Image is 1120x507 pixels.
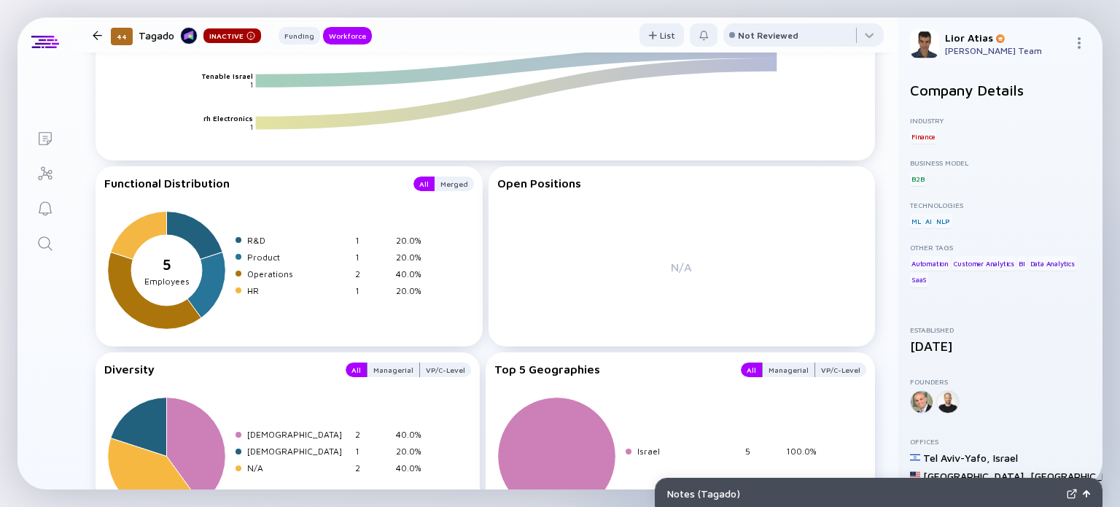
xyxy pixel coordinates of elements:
[420,363,471,377] button: VP/C-Level
[279,28,320,43] div: Funding
[247,285,349,296] div: HR
[203,28,261,43] div: Inactive
[910,201,1091,209] div: Technologies
[738,30,798,41] div: Not Reviewed
[935,214,951,228] div: NLP
[104,177,399,191] div: Functional Distribution
[910,158,1091,167] div: Business Model
[910,243,1091,252] div: Other Tags
[910,82,1091,98] h2: Company Details
[250,80,253,89] text: 1
[104,363,331,377] div: Diversity
[910,437,1091,446] div: Offices
[323,28,372,43] div: Workforce
[923,470,1027,482] div: [GEOGRAPHIC_DATA] ,
[923,452,990,464] div: Tel Aviv-Yafo ,
[815,363,866,377] button: VP/C-Level
[1073,37,1085,49] img: Menu
[201,71,253,80] text: Tenable Israel
[1067,489,1077,499] img: Expand Notes
[763,363,814,377] div: Managerial
[247,268,349,279] div: Operations
[910,338,1091,354] div: [DATE]
[247,463,349,473] div: N/A
[945,45,1067,56] div: [PERSON_NAME] Team
[910,129,936,144] div: Finance
[396,429,431,440] div: 40.0%
[435,177,474,191] button: Merged
[924,214,933,228] div: AI
[17,190,72,225] a: Reminders
[910,116,1091,125] div: Industry
[497,177,867,190] div: Open Positions
[203,114,253,123] text: rh Electronics
[247,429,349,440] div: [DEMOGRAPHIC_DATA]
[163,255,171,273] tspan: 5
[355,446,390,457] div: 1
[17,155,72,190] a: Investor Map
[279,27,320,44] button: Funding
[247,235,349,246] div: R&D
[355,429,390,440] div: 2
[247,446,349,457] div: [DEMOGRAPHIC_DATA]
[1017,256,1027,271] div: BI
[1083,490,1090,498] img: Open Notes
[910,471,920,481] img: United States Flag
[17,120,72,155] a: Lists
[367,363,420,377] button: Managerial
[355,235,390,246] div: 1
[17,225,72,260] a: Search
[396,463,431,473] div: 40.0%
[910,377,1091,386] div: Founders
[346,363,367,377] button: All
[247,252,349,263] div: Product
[323,27,372,44] button: Workforce
[396,252,431,263] div: 20.0%
[250,123,253,131] text: 1
[910,273,928,287] div: SaaS
[1029,256,1076,271] div: Data Analytics
[910,325,1091,334] div: Established
[945,31,1067,44] div: Lior Atias
[144,276,190,287] tspan: Employees
[396,285,431,296] div: 20.0%
[667,487,1061,500] div: Notes ( Tagado )
[639,24,684,47] div: List
[910,452,920,463] img: Israel Flag
[396,268,431,279] div: 40.0%
[413,177,435,191] button: All
[910,171,925,186] div: B2B
[497,201,867,333] div: N/A
[910,214,922,228] div: ML
[741,363,762,377] button: All
[786,446,821,457] div: 100.0%
[396,446,431,457] div: 20.0%
[910,29,939,58] img: Lior Profile Picture
[355,252,390,263] div: 1
[355,285,390,296] div: 1
[952,256,1016,271] div: Customer Analytics
[355,463,390,473] div: 2
[139,26,261,44] div: Tagado
[910,256,950,271] div: Automation
[396,235,431,246] div: 20.0%
[111,28,133,45] div: 44
[367,363,419,377] div: Managerial
[355,268,390,279] div: 2
[637,446,739,457] div: Israel
[494,363,727,377] div: Top 5 Geographies
[993,452,1018,464] div: Israel
[745,446,780,457] div: 5
[639,23,684,47] button: List
[762,363,815,377] button: Managerial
